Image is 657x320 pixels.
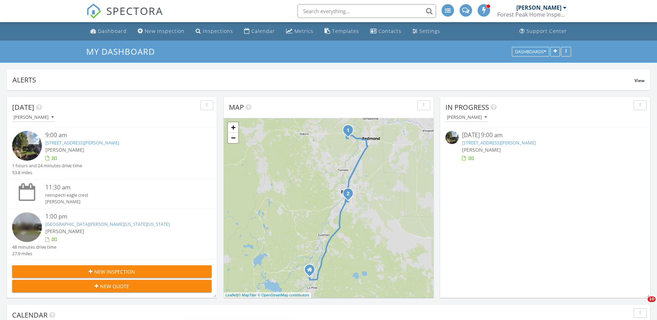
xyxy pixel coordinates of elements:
[45,140,119,146] a: [STREET_ADDRESS][PERSON_NAME]
[228,122,238,133] a: Zoom in
[14,115,54,120] div: [PERSON_NAME]
[45,198,195,205] div: [PERSON_NAME]
[238,293,257,297] a: © MapTiler
[228,133,238,143] a: Zoom out
[86,46,161,57] a: My Dashboard
[294,28,313,34] div: Metrics
[379,28,401,34] div: Contacts
[12,131,42,161] img: streetview
[447,115,487,120] div: [PERSON_NAME]
[86,3,101,19] img: The Best Home Inspection Software - Spectora
[12,212,212,257] a: 1:00 pm [GEOGRAPHIC_DATA][PERSON_NAME][US_STATE][US_STATE] [PERSON_NAME] 48 minutes drive time 27...
[410,25,443,38] a: Settings
[100,283,129,290] span: New Quote
[12,103,34,112] span: [DATE]
[298,4,436,18] input: Search everything...
[224,292,311,298] div: |
[12,169,82,176] div: 53.8 miles
[497,11,567,18] div: Forest Peak Home Inspections
[348,130,352,134] div: 330 Vista Rim Dr, Redmond, OR 97756
[445,113,488,122] button: [PERSON_NAME]
[12,162,82,169] div: 1 hours and 24 minutes drive time
[145,28,185,34] div: New Inspection
[347,192,349,196] i: 2
[419,28,440,34] div: Settings
[515,49,546,54] div: Dashboards
[348,193,352,197] div: 20421 aberdeen dr bend, oregon, oregon 97702
[367,25,404,38] a: Contacts
[258,293,309,297] a: © OpenStreetMap contributors
[462,146,501,153] span: [PERSON_NAME]
[445,131,459,144] img: streetview
[12,244,56,250] div: 48 minutes drive time
[310,269,314,274] div: 52636 Center dr, La Pine Oregon 97739
[12,250,56,257] div: 27.9 miles
[12,131,212,176] a: 9:00 am [STREET_ADDRESS][PERSON_NAME] [PERSON_NAME] 1 hours and 24 minutes drive time 53.8 miles
[229,103,244,112] span: Map
[193,25,236,38] a: Inspections
[633,296,650,313] iframe: Intercom live chat
[526,28,567,34] div: Support Center
[517,25,570,38] a: Support Center
[12,265,212,278] button: New Inspection
[516,4,561,11] div: [PERSON_NAME]
[462,131,628,140] div: [DATE] 9:00 am
[106,3,163,18] span: SPECTORA
[45,131,195,140] div: 9:00 am
[45,183,195,192] div: 11:30 am
[98,28,127,34] div: Dashboard
[634,78,645,83] span: View
[94,268,135,275] span: New Inspection
[512,47,549,56] button: Dashboards
[225,293,237,297] a: Leaflet
[332,28,359,34] div: Templates
[322,25,362,38] a: Templates
[347,128,349,133] i: 1
[12,280,212,292] button: New Quote
[648,296,656,302] span: 10
[462,140,536,146] a: [STREET_ADDRESS][PERSON_NAME]
[45,212,195,221] div: 1:00 pm
[445,103,489,112] span: In Progress
[283,25,316,38] a: Metrics
[88,25,130,38] a: Dashboard
[445,131,645,162] a: [DATE] 9:00 am [STREET_ADDRESS][PERSON_NAME] [PERSON_NAME]
[45,146,84,153] span: [PERSON_NAME]
[135,25,187,38] a: New Inspection
[45,221,170,227] a: [GEOGRAPHIC_DATA][PERSON_NAME][US_STATE][US_STATE]
[45,228,84,234] span: [PERSON_NAME]
[12,310,47,320] span: Calendar
[12,75,634,85] div: Alerts
[86,9,163,24] a: SPECTORA
[12,212,42,242] img: streetview
[203,28,233,34] div: Inspections
[12,113,55,122] button: [PERSON_NAME]
[241,25,278,38] a: Calendar
[45,192,195,198] div: reinspecti eagle crest
[251,28,275,34] div: Calendar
